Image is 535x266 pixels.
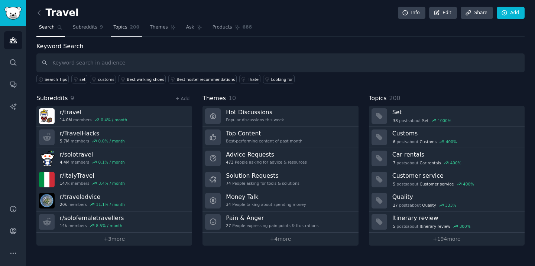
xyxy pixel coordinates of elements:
[398,7,425,19] a: Info
[226,172,299,180] h3: Solution Requests
[392,193,519,201] h3: Quality
[226,160,233,165] span: 473
[80,77,85,82] div: set
[39,108,55,124] img: travel
[36,43,83,50] label: Keyword Search
[36,127,192,148] a: r/TravelHacks5.7Mmembers0.0% / month
[445,203,456,208] div: 333 %
[36,190,192,211] a: r/traveladvice20kmembers11.1% / month
[36,94,68,103] span: Subreddits
[422,118,428,123] span: Set
[461,7,493,19] a: Share
[226,151,307,158] h3: Advice Requests
[420,181,454,187] span: Customer service
[202,233,358,246] a: +4more
[60,193,125,201] h3: r/ traveladvice
[392,202,457,208] div: post s about
[226,108,284,116] h3: Hot Discussions
[210,22,254,37] a: Products688
[60,138,69,144] span: 5.7M
[39,172,55,187] img: ItalyTravel
[226,193,306,201] h3: Money Talk
[463,181,474,187] div: 400 %
[422,203,436,208] span: Quality
[71,95,74,102] span: 9
[60,172,125,180] h3: r/ ItalyTravel
[184,22,205,37] a: Ask
[202,148,358,169] a: Advice Requests473People asking for advice & resources
[60,117,127,122] div: members
[60,151,125,158] h3: r/ solotravel
[36,53,525,72] input: Keyword search in audience
[60,160,125,165] div: members
[226,181,299,186] div: People asking for tools & solutions
[226,129,302,137] h3: Top Content
[393,224,395,229] span: 5
[243,24,252,31] span: 688
[263,75,295,83] a: Looking for
[446,139,457,144] div: 400 %
[127,77,164,82] div: Best walking shoes
[39,24,55,31] span: Search
[202,190,358,211] a: Money Talk34People talking about spending money
[130,24,140,31] span: 200
[420,139,437,144] span: Customs
[226,223,231,228] span: 27
[369,127,525,148] a: Customs6postsaboutCustoms400%
[101,117,127,122] div: 0.4 % / month
[392,129,519,137] h3: Customs
[460,224,471,229] div: 300 %
[226,138,302,144] div: Best-performing content of past month
[60,214,124,222] h3: r/ solofemaletravellers
[60,223,67,228] span: 14k
[119,75,166,83] a: Best walking shoes
[226,202,231,207] span: 34
[60,160,69,165] span: 4.4M
[202,106,358,127] a: Hot DiscussionsPopular discussions this week
[147,22,178,37] a: Themes
[60,181,69,186] span: 147k
[226,181,231,186] span: 74
[213,24,232,31] span: Products
[393,203,398,208] span: 27
[392,172,519,180] h3: Customer service
[96,223,122,228] div: 8.5 % / month
[420,224,451,229] span: Itinerary review
[60,202,125,207] div: members
[369,169,525,190] a: Customer service5postsaboutCustomer service400%
[450,160,461,165] div: 400 %
[226,160,307,165] div: People asking for advice & resources
[202,127,358,148] a: Top ContentBest-performing content of past month
[36,169,192,190] a: r/ItalyTravel147kmembers3.4% / month
[45,77,67,82] span: Search Tips
[186,24,194,31] span: Ask
[36,22,65,37] a: Search
[392,138,458,145] div: post s about
[369,233,525,246] a: +194more
[202,169,358,190] a: Solution Requests74People asking for tools & solutions
[392,223,471,230] div: post s about
[168,75,236,83] a: Best hostel recommendations
[150,24,168,31] span: Themes
[392,117,452,124] div: post s about
[36,233,192,246] a: +3more
[36,106,192,127] a: r/travel14.0Mmembers0.4% / month
[36,75,69,83] button: Search Tips
[389,95,400,102] span: 200
[4,7,22,20] img: GummySearch logo
[392,108,519,116] h3: Set
[60,117,72,122] span: 14.0M
[393,118,398,123] span: 38
[98,181,125,186] div: 3.4 % / month
[369,211,525,233] a: Itinerary review5postsaboutItinerary review300%
[497,7,525,19] a: Add
[247,77,259,82] div: I hate
[100,24,103,31] span: 9
[98,77,114,82] div: customs
[60,129,125,137] h3: r/ TravelHacks
[393,181,395,187] span: 5
[239,75,260,83] a: I hate
[60,223,124,228] div: members
[369,148,525,169] a: Car rentals7postsaboutCar rentals400%
[438,118,451,123] div: 1000 %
